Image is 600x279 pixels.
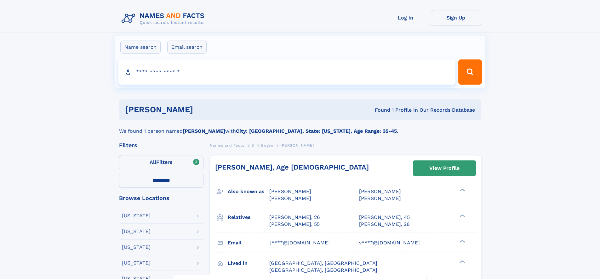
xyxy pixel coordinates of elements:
[359,188,401,194] span: [PERSON_NAME]
[359,195,401,201] span: [PERSON_NAME]
[183,128,225,134] b: [PERSON_NAME]
[118,59,456,85] input: search input
[125,106,284,114] h1: [PERSON_NAME]
[458,59,482,85] button: Search Button
[236,128,397,134] b: City: [GEOGRAPHIC_DATA], State: [US_STATE], Age Range: 35-45
[251,143,254,148] span: B
[119,10,210,27] img: Logo Names and Facts
[120,41,161,54] label: Name search
[122,245,151,250] div: [US_STATE]
[269,267,377,273] span: [GEOGRAPHIC_DATA], [GEOGRAPHIC_DATA]
[284,107,475,114] div: Found 1 Profile In Our Records Database
[261,143,273,148] span: Bogen
[458,259,466,264] div: ❯
[150,159,156,165] span: All
[380,10,431,25] a: Log In
[119,142,203,148] div: Filters
[359,221,410,228] a: [PERSON_NAME], 28
[119,155,203,170] label: Filters
[228,258,269,269] h3: Lived in
[228,212,269,223] h3: Relatives
[269,221,320,228] a: [PERSON_NAME], 55
[119,195,203,201] div: Browse Locations
[215,163,369,171] a: [PERSON_NAME], Age [DEMOGRAPHIC_DATA]
[167,41,207,54] label: Email search
[261,141,273,149] a: Bogen
[228,237,269,248] h3: Email
[413,161,476,176] a: View Profile
[280,143,314,148] span: [PERSON_NAME]
[431,10,481,25] a: Sign Up
[269,260,377,266] span: [GEOGRAPHIC_DATA], [GEOGRAPHIC_DATA]
[458,239,466,243] div: ❯
[429,161,460,176] div: View Profile
[458,188,466,192] div: ❯
[458,214,466,218] div: ❯
[359,214,410,221] a: [PERSON_NAME], 45
[122,213,151,218] div: [US_STATE]
[210,141,244,149] a: Names and Facts
[228,186,269,197] h3: Also known as
[269,195,311,201] span: [PERSON_NAME]
[269,188,311,194] span: [PERSON_NAME]
[251,141,254,149] a: B
[122,260,151,265] div: [US_STATE]
[269,214,320,221] a: [PERSON_NAME], 26
[119,120,481,135] div: We found 1 person named with .
[122,229,151,234] div: [US_STATE]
